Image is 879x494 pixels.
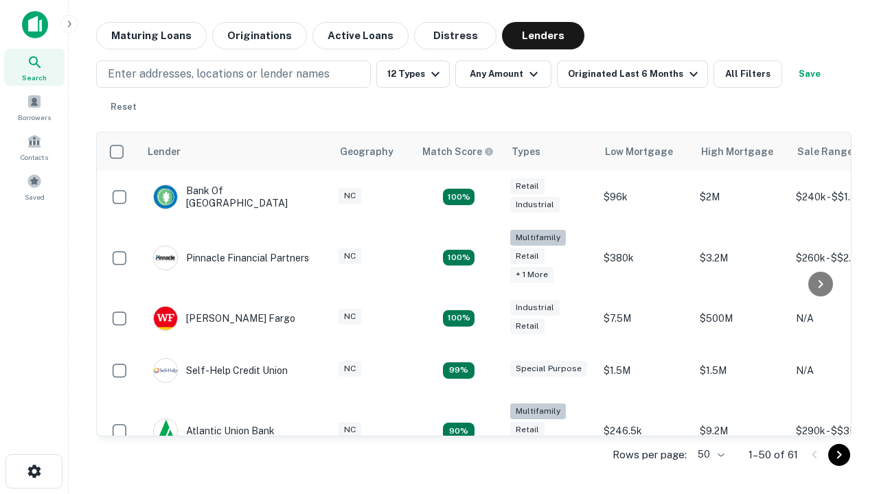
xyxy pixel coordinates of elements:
[455,60,551,88] button: Any Amount
[422,144,491,159] h6: Match Score
[692,445,727,464] div: 50
[96,60,371,88] button: Enter addresses, locations or lender names
[154,359,177,382] img: picture
[4,49,65,86] a: Search
[443,189,475,205] div: Matching Properties: 15, hasApolloMatch: undefined
[339,309,361,325] div: NC
[788,60,832,88] button: Save your search to get updates of matches that match your search criteria.
[557,60,708,88] button: Originated Last 6 Months
[701,143,773,160] div: High Mortgage
[613,447,687,463] p: Rows per page:
[22,72,47,83] span: Search
[693,171,789,223] td: $2M
[503,132,597,171] th: Types
[568,66,702,82] div: Originated Last 6 Months
[693,292,789,344] td: $500M
[510,422,545,438] div: Retail
[22,11,48,38] img: capitalize-icon.png
[510,403,566,419] div: Multifamily
[693,397,789,466] td: $9.2M
[21,152,48,163] span: Contacts
[605,143,673,160] div: Low Mortgage
[443,362,475,379] div: Matching Properties: 11, hasApolloMatch: undefined
[154,307,177,330] img: picture
[4,128,65,165] a: Contacts
[828,444,850,466] button: Go to next page
[153,419,275,443] div: Atlantic Union Bank
[597,344,693,397] td: $1.5M
[414,132,503,171] th: Capitalize uses an advanced AI algorithm to match your search with the best lender. The match sco...
[4,89,65,126] a: Borrowers
[376,60,450,88] button: 12 Types
[510,230,566,246] div: Multifamily
[422,144,494,159] div: Capitalize uses an advanced AI algorithm to match your search with the best lender. The match sco...
[339,188,361,204] div: NC
[797,143,853,160] div: Sale Range
[339,422,361,438] div: NC
[96,22,207,49] button: Maturing Loans
[510,361,587,377] div: Special Purpose
[108,66,330,82] p: Enter addresses, locations or lender names
[510,197,560,213] div: Industrial
[512,143,540,160] div: Types
[443,423,475,439] div: Matching Properties: 10, hasApolloMatch: undefined
[502,22,584,49] button: Lenders
[749,447,798,463] p: 1–50 of 61
[510,178,545,194] div: Retail
[212,22,307,49] button: Originations
[597,292,693,344] td: $7.5M
[153,358,288,383] div: Self-help Credit Union
[154,419,177,443] img: picture
[4,168,65,205] a: Saved
[510,267,553,283] div: + 1 more
[693,223,789,292] td: $3.2M
[597,223,693,292] td: $380k
[443,250,475,266] div: Matching Properties: 20, hasApolloMatch: undefined
[154,246,177,270] img: picture
[153,246,309,270] div: Pinnacle Financial Partners
[25,191,45,202] span: Saved
[153,306,295,331] div: [PERSON_NAME] Fargo
[693,344,789,397] td: $1.5M
[153,185,318,209] div: Bank Of [GEOGRAPHIC_DATA]
[693,132,789,171] th: High Mortgage
[810,340,879,406] iframe: Chat Widget
[139,132,332,171] th: Lender
[102,93,146,121] button: Reset
[148,143,181,160] div: Lender
[312,22,409,49] button: Active Loans
[443,310,475,327] div: Matching Properties: 14, hasApolloMatch: undefined
[414,22,496,49] button: Distress
[597,397,693,466] td: $246.5k
[714,60,782,88] button: All Filters
[18,112,51,123] span: Borrowers
[510,300,560,316] div: Industrial
[340,143,393,160] div: Geography
[597,132,693,171] th: Low Mortgage
[339,361,361,377] div: NC
[332,132,414,171] th: Geography
[597,171,693,223] td: $96k
[154,185,177,209] img: picture
[339,248,361,264] div: NC
[510,248,545,264] div: Retail
[510,318,545,334] div: Retail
